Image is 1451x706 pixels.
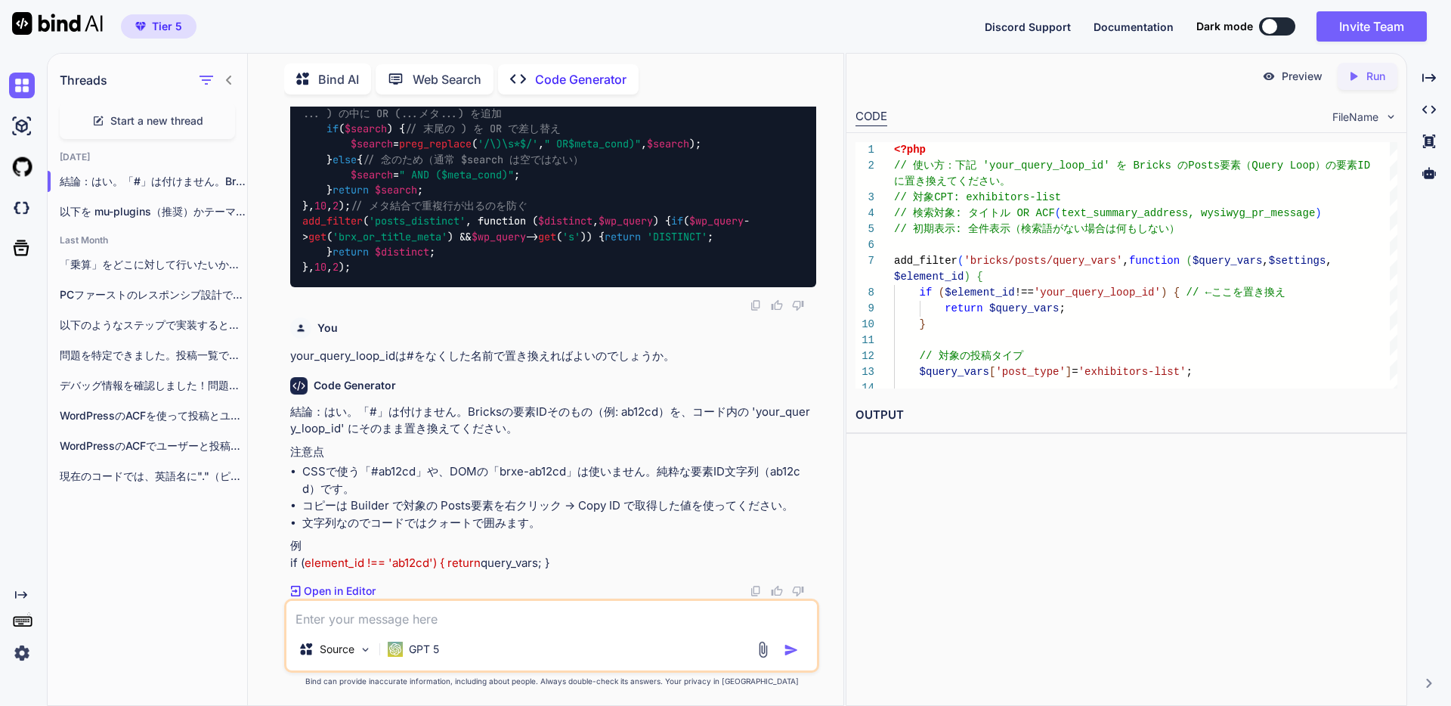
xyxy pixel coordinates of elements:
p: GPT 5 [409,642,439,657]
span: $query_vars [1193,255,1262,267]
span: $meta_cond [568,138,629,151]
div: 3 [855,190,874,206]
li: 文字列なのでコードではクォートで囲みます。 [302,515,816,532]
span: // 既存の検索グループ AND ( ... ) の中に OR (...メタ...) を追加 [302,91,803,119]
span: <?php [894,144,926,156]
span: $element_id [894,271,964,283]
span: 2 [333,199,339,212]
p: 「乗算」をどこに対して行いたいかでやり方が変わります。主なパターンとCSS例を挙げます。 1) 要素の背景色を、背面のコンテンツ（画像や下の要素）と乗算合成したい - mix-blend-mod... [60,257,247,272]
button: Documentation [1094,19,1174,35]
span: , [1326,255,1332,267]
p: WordPressのACFを使って投稿とユーザーを紐づけ、権限制御を行う実装を一緒に考えていきましょう。以下の手順で実現できます。 ## 1. ACFフィールドの設定 まず、`exhibitor... [60,408,247,423]
img: chevron down [1384,110,1397,123]
span: $search [351,138,393,151]
span: Start a new thread [110,113,203,129]
span: ] [1066,366,1072,378]
div: 13 [855,364,874,380]
span: $search [375,184,417,197]
span: ) [1315,207,1321,219]
span: $distinct [375,245,429,259]
span: , [1122,255,1128,267]
span: 'posts_distinct' [369,215,466,228]
span: ParseError: KaTeX parse error: Expected '}', got 'EOF' at end of input: …2cd') { return [305,556,481,570]
span: 10 [314,261,326,274]
span: } [919,318,925,330]
h1: Threads [60,71,107,89]
h6: You [317,320,338,336]
span: $wp_query [689,215,744,228]
span: FileName [1332,110,1378,125]
span: Dark mode [1196,19,1253,34]
span: // メタ結合で重複行が出るのを防ぐ [351,199,527,212]
img: icon [784,643,799,658]
p: your_query_loop_idは#をなくした名前で置き換えればよいのでしょうか。 [290,348,816,365]
img: Pick Models [359,643,372,656]
span: $distinct [538,215,592,228]
span: // 使い方：下記 'your_query_loop_id' を Bricks の [894,159,1188,172]
span: $search [647,138,689,151]
img: githubLight [9,154,35,180]
div: 6 [855,237,874,253]
span: ( [958,255,964,267]
span: $search [345,122,387,135]
img: like [771,585,783,597]
div: 5 [855,221,874,237]
img: copy [750,585,762,597]
p: Preview [1282,69,1323,84]
p: デバッグ情報を確認しました！問題が明確になりました。 **状況の整理：** - 選択されたユーザーID: **7** ([PERSON_NAME]) -... [60,378,247,393]
span: 'DISTINCT' [647,230,707,243]
span: preg_replace [399,138,472,151]
span: " OR )" [544,138,641,151]
h2: Last Month [48,234,247,246]
span: ( [1186,255,1192,267]
span: ; [1186,366,1192,378]
span: ) [1161,286,1167,299]
img: ai-studio [9,113,35,139]
span: $query_vars [989,302,1059,314]
span: get [538,230,556,243]
img: darkCloudIdeIcon [9,195,35,221]
p: Open in Editor [304,584,376,599]
div: CODE [855,108,887,126]
h6: Code Generator [314,378,396,393]
span: " AND ( )" [399,168,514,181]
span: return [945,302,982,314]
span: Documentation [1094,20,1174,33]
span: $meta_cond [441,168,502,181]
span: function [1129,255,1180,267]
div: 9 [855,301,874,317]
p: Web Search [413,70,481,88]
p: Run [1366,69,1385,84]
span: // ←ここを置き換え [1186,286,1285,299]
span: ; [1059,302,1065,314]
span: 'bricks/posts/query_vars' [964,255,1122,267]
span: ) [964,271,970,283]
p: 結論：はい。「#」は付けません。Bricksの要素IDそのもの（例: ab12cd）を、コード内の 'your_query_loop_id' にそのまま置き換えてください。 [290,404,816,438]
span: return [605,230,641,243]
span: $search [351,168,393,181]
span: $wp_query [472,230,526,243]
p: 現在のコードでは、英語名に"."（ピリオド）や","（カンマ）が含まれている場合、以下のように処理されます： ## 現在の動作 ```php function sanitize_english_... [60,469,247,484]
p: 結論：はい。「#」は付けません。Bricksの要素IDそのもの（例: ab12c... [60,174,247,189]
span: // 末尾の ) を OR で差し替え [405,122,561,135]
h2: [DATE] [48,151,247,163]
p: 問題を特定できました。投稿一覧でのフィルタリングが正しく動作していないようですね。段階的に問題を解決していきましょう。 ## 1. まず現状確認用のデバッグコード ```php <?php /*... [60,348,247,363]
span: = [1072,366,1078,378]
span: !== [1014,286,1033,299]
span: // 対象の投稿タイプ [919,350,1023,362]
img: Bind AI [12,12,103,35]
span: // 初期表示: 全件表示（検索語がない場合は何もしない） [894,223,1180,235]
span: 's' [562,230,580,243]
img: dislike [792,585,804,597]
span: に置き換えてください。 [894,175,1010,187]
p: WordPressのACFでユーザーと投稿を紐づける仕組みを作る素晴らしいアイデアですね。効果的な実装方法をいくつか提案させていただきます。 ## 推奨アプローチ ### 1. ACFフィールド... [60,438,247,454]
span: ( [938,286,944,299]
span: { [976,271,982,283]
li: コピーは Builder で対象の Posts要素を右クリック → Copy ID で取得した値を使ってください。 [302,497,816,515]
p: Source [320,642,354,657]
li: CSSで使う「#ab12cd」や、DOMの「brxe-ab12cd」は使いません。純粋な要素ID文字列（ab12cd）です。 [302,463,816,497]
span: $element_id [945,286,1014,299]
span: , [1262,255,1268,267]
p: PCファーストのレスポンシブ設計で「モバイルだけ」「PCだけ」で改行を入れたい場合、もっともシンプルかつメンテしやすいのは 1. HTML に改行箇所を示す空要素（brタグでも span 要素で... [60,287,247,302]
span: Tier 5 [152,19,182,34]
